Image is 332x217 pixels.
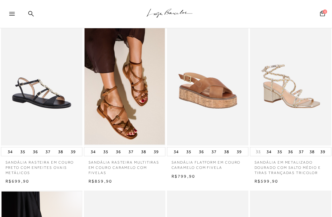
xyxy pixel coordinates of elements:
a: SANDÁLIA RASTEIRA MULTITIRAS EM COURO CARAMELO COM FIVELAS [84,156,165,175]
button: 34 [265,147,273,156]
span: 0 [323,10,327,14]
button: 38 [56,147,65,156]
button: 38 [222,147,231,156]
button: 34 [89,147,97,156]
button: 38 [139,147,148,156]
img: SANDÁLIA EM METALIZADO DOURADO COM SALTO MÉDIO E TIRAS TRANÇADAS TRICOLOR [251,25,331,145]
button: 39 [318,147,327,156]
button: 35 [275,147,284,156]
button: 35 [101,147,110,156]
button: 38 [308,147,316,156]
button: 36 [286,147,295,156]
button: 37 [127,147,135,156]
button: 37 [297,147,306,156]
button: 35 [18,147,27,156]
button: 36 [197,147,206,156]
button: 33 [254,149,263,155]
button: 36 [31,147,40,156]
span: R$699,90 [6,179,30,184]
button: 39 [235,147,243,156]
button: 36 [114,147,123,156]
a: SANDÁLIA RASTEIRA MULTITIRAS EM COURO CARAMELO COM FIVELAS SANDÁLIA RASTEIRA MULTITIRAS EM COURO ... [85,25,165,145]
span: R$599,90 [255,179,279,184]
img: SANDÁLIA RASTEIRA EM COURO PRETO COM ENFEITES OVAIS METÁLICOS [2,25,82,145]
button: 39 [69,147,77,156]
button: 37 [44,147,52,156]
img: SANDÁLIA RASTEIRA MULTITIRAS EM COURO CARAMELO COM FIVELAS [85,25,165,145]
span: R$799,90 [172,174,196,179]
span: R$859,90 [89,179,113,184]
button: 34 [172,147,180,156]
a: SANDÁLIA EM METALIZADO DOURADO COM SALTO MÉDIO E TIRAS TRANÇADAS TRICOLOR SANDÁLIA EM METALIZADO ... [251,25,331,145]
a: SANDÁLIA FLATFORM EM COURO CARAMELO COM FIVELA [167,156,248,170]
a: SANDÁLIA EM METALIZADO DOURADO COM SALTO MÉDIO E TIRAS TRANÇADAS TRICOLOR [250,156,331,175]
a: SANDÁLIA RASTEIRA EM COURO PRETO COM ENFEITES OVAIS METÁLICOS SANDÁLIA RASTEIRA EM COURO PRETO CO... [2,25,82,145]
a: SANDÁLIA FLATFORM EM COURO CARAMELO COM FIVELA SANDÁLIA FLATFORM EM COURO CARAMELO COM FIVELA [168,25,248,145]
button: 35 [184,147,193,156]
a: SANDÁLIA RASTEIRA EM COURO PRETO COM ENFEITES OVAIS METÁLICOS [1,156,82,175]
img: SANDÁLIA FLATFORM EM COURO CARAMELO COM FIVELA [168,25,248,145]
button: 37 [210,147,218,156]
button: 0 [318,10,327,18]
button: 39 [152,147,160,156]
button: 34 [6,147,14,156]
